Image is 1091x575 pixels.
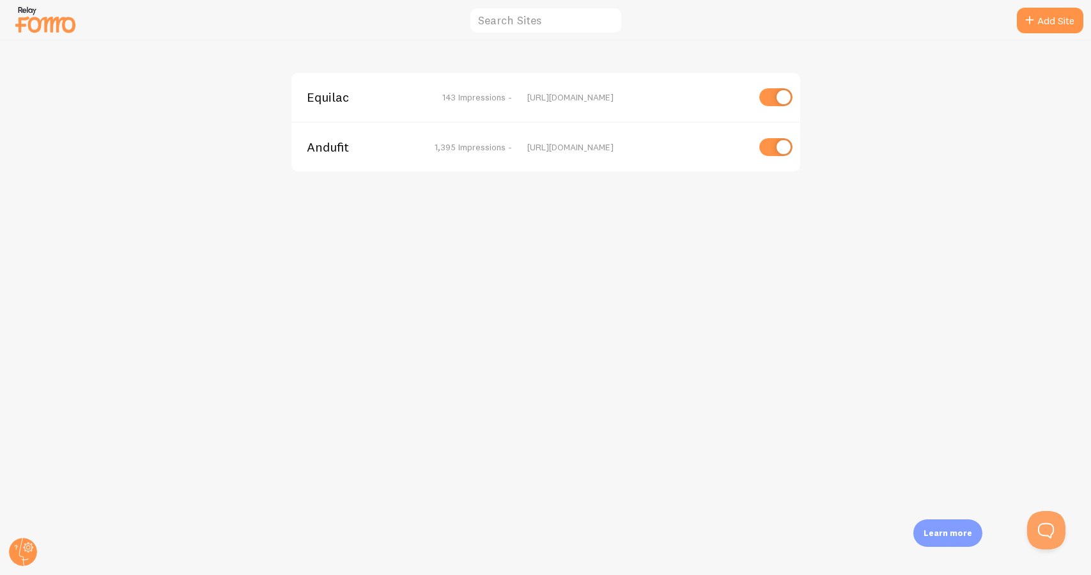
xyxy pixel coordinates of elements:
[435,141,512,153] span: 1,395 Impressions -
[1027,511,1065,549] iframe: Help Scout Beacon - Open
[924,527,972,539] p: Learn more
[527,141,748,153] div: [URL][DOMAIN_NAME]
[913,519,982,547] div: Learn more
[307,141,410,153] span: Andufit
[13,3,77,36] img: fomo-relay-logo-orange.svg
[307,91,410,103] span: Equilac
[442,91,512,103] span: 143 Impressions -
[527,91,748,103] div: [URL][DOMAIN_NAME]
